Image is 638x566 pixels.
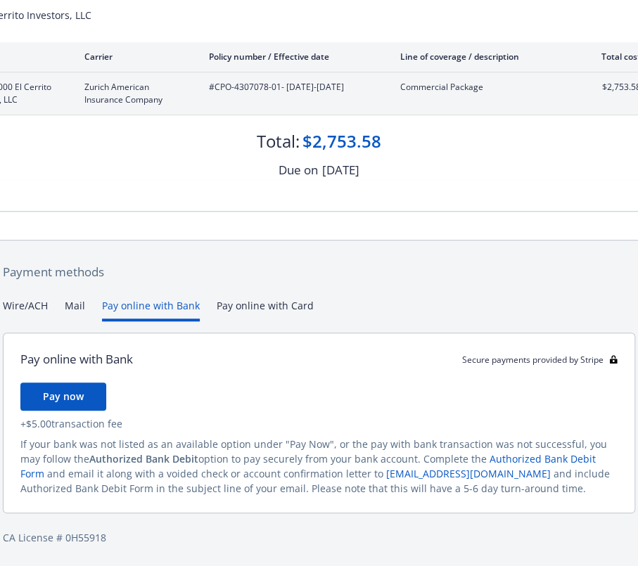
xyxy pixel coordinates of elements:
span: #CPO-4307078-01 - [DATE]-[DATE] [209,81,378,94]
div: [DATE] [322,161,359,179]
span: Authorized Bank Debit [89,452,198,465]
button: Pay online with Card [217,298,314,321]
span: Commercial Package [400,81,566,94]
div: Payment methods [3,263,635,281]
span: Zurich American Insurance Company [84,81,186,106]
div: $2,753.58 [302,129,381,153]
div: CA License # 0H55918 [3,530,635,545]
a: [EMAIL_ADDRESS][DOMAIN_NAME] [386,467,551,480]
div: Policy number / Effective date [209,51,378,63]
div: If your bank was not listed as an available option under "Pay Now", or the pay with bank transact... [20,437,618,496]
div: Due on [279,161,318,179]
button: Pay now [20,382,106,411]
a: Authorized Bank Debit Form [20,452,596,480]
div: Pay online with Bank [20,350,133,368]
div: Carrier [84,51,186,63]
div: + $5.00 transaction fee [20,416,618,431]
button: Pay online with Bank [102,298,200,321]
button: Mail [65,298,85,321]
div: Line of coverage / description [400,51,566,63]
div: Total: [257,129,300,153]
div: Secure payments provided by Stripe [462,354,618,366]
span: Pay now [43,390,84,403]
button: Wire/ACH [3,298,48,321]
